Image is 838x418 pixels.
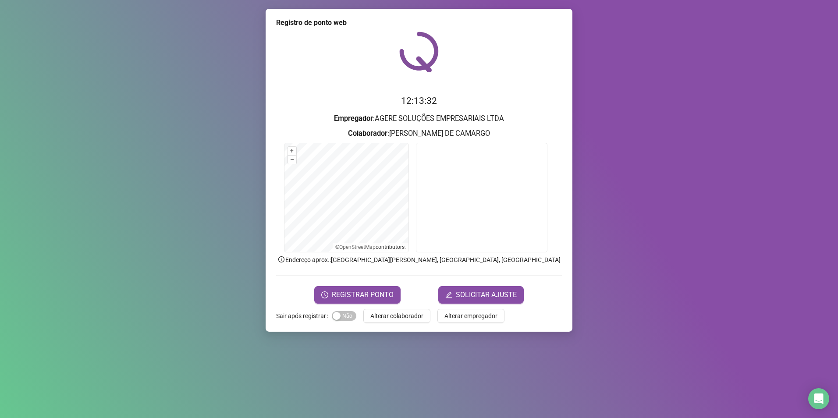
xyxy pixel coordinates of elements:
[438,286,524,304] button: editSOLICITAR AJUSTE
[444,311,497,321] span: Alterar empregador
[363,309,430,323] button: Alterar colaborador
[335,244,406,250] li: © contributors.
[276,309,332,323] label: Sair após registrar
[276,128,562,139] h3: : [PERSON_NAME] DE CAMARGO
[348,129,387,138] strong: Colaborador
[288,147,296,155] button: +
[332,290,394,300] span: REGISTRAR PONTO
[277,255,285,263] span: info-circle
[401,96,437,106] time: 12:13:32
[276,113,562,124] h3: : AGERE SOLUÇÕES EMPRESARIAIS LTDA
[445,291,452,298] span: edit
[334,114,373,123] strong: Empregador
[339,244,376,250] a: OpenStreetMap
[437,309,504,323] button: Alterar empregador
[321,291,328,298] span: clock-circle
[370,311,423,321] span: Alterar colaborador
[808,388,829,409] div: Open Intercom Messenger
[314,286,401,304] button: REGISTRAR PONTO
[456,290,517,300] span: SOLICITAR AJUSTE
[399,32,439,72] img: QRPoint
[276,255,562,265] p: Endereço aprox. : [GEOGRAPHIC_DATA][PERSON_NAME], [GEOGRAPHIC_DATA], [GEOGRAPHIC_DATA]
[288,156,296,164] button: –
[276,18,562,28] div: Registro de ponto web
